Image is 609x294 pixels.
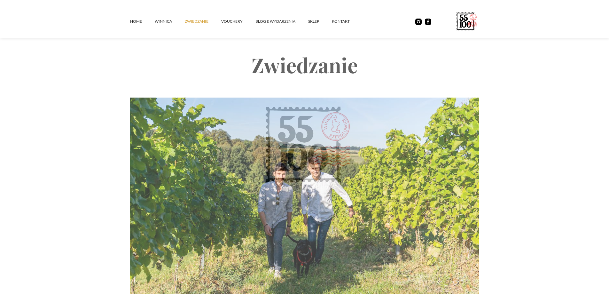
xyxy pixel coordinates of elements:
a: Home [130,12,155,31]
a: winnica [155,12,185,31]
a: SKLEP [308,12,332,31]
a: vouchery [221,12,255,31]
a: Blog & Wydarzenia [255,12,308,31]
a: ZWIEDZANIE [185,12,221,31]
a: kontakt [332,12,363,31]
